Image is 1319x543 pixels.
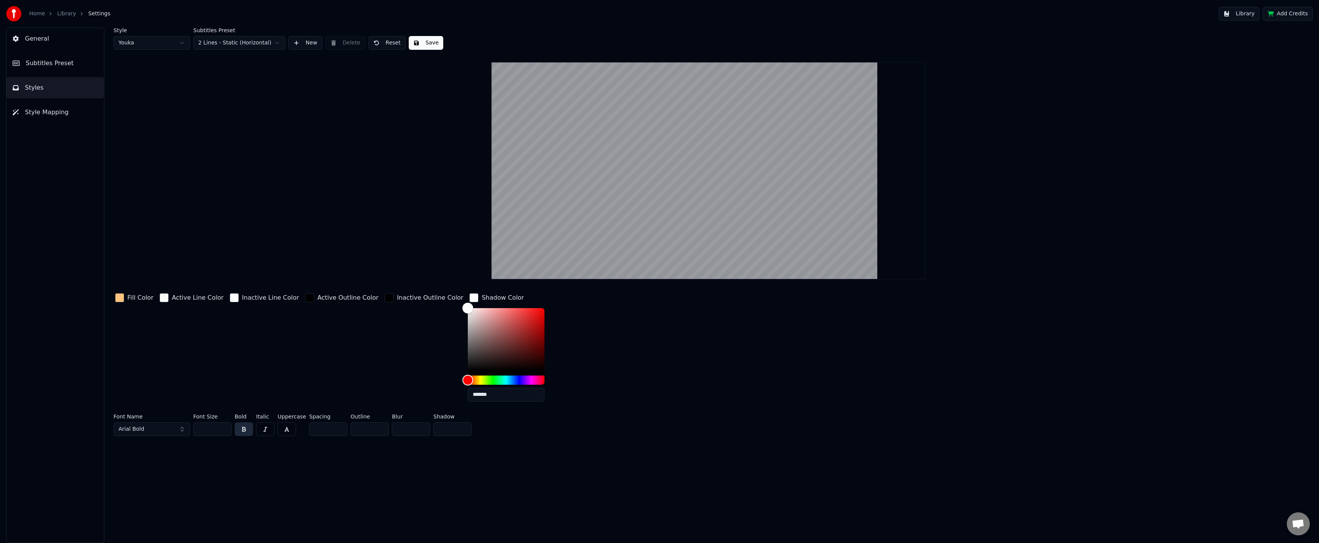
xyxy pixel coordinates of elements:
[468,376,544,385] div: Hue
[409,36,443,50] button: Save
[6,6,21,21] img: youka
[29,10,110,18] nav: breadcrumb
[113,414,190,419] label: Font Name
[57,10,76,18] a: Library
[193,28,285,33] label: Subtitles Preset
[350,414,389,419] label: Outline
[7,102,104,123] button: Style Mapping
[392,414,430,419] label: Blur
[433,414,472,419] label: Shadow
[468,308,544,371] div: Color
[26,59,74,68] span: Subtitles Preset
[288,36,322,50] button: New
[1263,7,1313,21] button: Add Credits
[242,293,299,302] div: Inactive Line Color
[113,28,190,33] label: Style
[482,293,524,302] div: Shadow Color
[7,77,104,98] button: Styles
[7,28,104,49] button: General
[368,36,406,50] button: Reset
[158,292,225,304] button: Active Line Color
[193,414,232,419] label: Font Size
[172,293,224,302] div: Active Line Color
[29,10,45,18] a: Home
[383,292,465,304] button: Inactive Outline Color
[25,34,49,43] span: General
[235,414,253,419] label: Bold
[278,414,306,419] label: Uppercase
[256,414,275,419] label: Italic
[309,414,347,419] label: Spacing
[317,293,378,302] div: Active Outline Color
[1287,512,1310,535] div: Open chat
[113,292,155,304] button: Fill Color
[228,292,301,304] button: Inactive Line Color
[118,425,144,433] span: Arial Bold
[88,10,110,18] span: Settings
[127,293,153,302] div: Fill Color
[7,52,104,74] button: Subtitles Preset
[304,292,380,304] button: Active Outline Color
[397,293,463,302] div: Inactive Outline Color
[1219,7,1260,21] button: Library
[25,108,69,117] span: Style Mapping
[468,292,525,304] button: Shadow Color
[25,83,44,92] span: Styles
